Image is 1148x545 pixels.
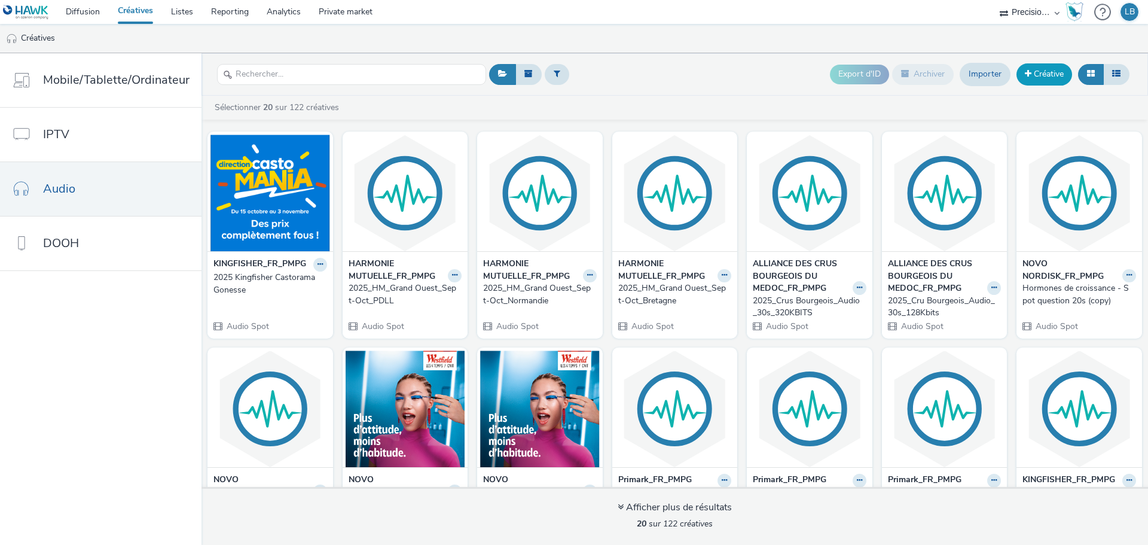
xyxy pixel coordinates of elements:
span: sur 122 créatives [637,518,713,529]
strong: NOVO NORDISK_FR_PMPG [349,474,445,498]
strong: ALLIANCE DES CRUS BOURGEOIS DU MEDOC_FR_PMPG [753,258,850,294]
span: Audio Spot [765,321,808,332]
div: 2025_Cru Bourgeois_Audio_30s_128Kbits [888,295,997,319]
strong: NOVO NORDISK_FR_PMPG [1022,258,1119,282]
div: 2025 Kingfisher Castorama Gonesse [213,272,322,296]
strong: Primark_FR_PMPG [888,474,961,488]
strong: ALLIANCE DES CRUS BOURGEOIS DU MEDOC_FR_PMPG [888,258,985,294]
div: 2025_HM_Grand Ouest_Sept-Oct_Normandie [483,282,592,307]
a: 2025_Cru Bourgeois_Audio_30s_128Kbits [888,295,1002,319]
img: audio [6,33,18,45]
strong: Primark_FR_PMPG [618,474,692,488]
span: Audio Spot [1034,321,1078,332]
div: LB [1125,3,1135,21]
img: 2025_Crus Bourgeois_Audio_30s_320KBITS visual [750,135,869,251]
a: Importer [960,63,1010,86]
strong: 20 [263,102,273,113]
div: 2025_Crus Bourgeois_Audio_30s_320KBITS [753,295,862,319]
img: Hormones de croissance - Spot Grandir 20s (copy) visual [210,351,330,467]
div: 2025_HM_Grand Ouest_Sept-Oct_Bretagne [618,282,727,307]
strong: KINGFISHER_FR_PMPG [213,258,306,272]
a: 2025 Kingfisher Castorama Gonesse [213,272,327,296]
button: Liste [1103,64,1129,84]
button: Grille [1078,64,1104,84]
button: Export d'ID [830,65,889,84]
strong: 20 [637,518,646,529]
span: IPTV [43,126,69,143]
a: 2025_HM_Grand Ouest_Sept-Oct_Normandie [483,282,597,307]
div: Hormones de croissance - Spot question 20s (copy) [1022,282,1131,307]
img: Hormones de croissance - Spot question 20s visual [480,351,600,467]
img: 2025_Audio20s_Ouverture Primark Montpellier visual [885,351,1004,467]
strong: HARMONIE MUTUELLE_FR_PMPG [618,258,715,282]
span: Mobile/Tablette/Ordinateur [43,71,190,89]
strong: Primark_FR_PMPG [753,474,826,488]
input: Rechercher... [217,64,486,85]
img: 2025_HM_Grand Ouest_Sept-Oct_Bretagne visual [615,135,735,251]
span: Audio Spot [361,321,404,332]
img: Hormones de croissance - Spot question 20s (copy) visual [1019,135,1139,251]
span: Audio Spot [495,321,539,332]
img: Hawk Academy [1065,2,1083,22]
img: 2025_HM_Grand Ouest_Sept-Oct_Normandie visual [480,135,600,251]
img: Hormones de croissance - Spot Grandir 20s visual [346,351,465,467]
strong: NOVO NORDISK_FR_PMPG [483,474,580,498]
img: 2025 Kingfisher Castorama Gonesse visual [210,135,330,251]
span: Audio Spot [630,321,674,332]
button: Archiver [892,64,954,84]
img: undefined Logo [3,5,49,20]
strong: HARMONIE MUTUELLE_FR_PMPG [483,258,580,282]
img: 2025_Cru Bourgeois_Audio_30s_128Kbits visual [885,135,1004,251]
span: Audio Spot [900,321,944,332]
span: Audio [43,180,75,197]
span: Audio Spot [225,321,269,332]
a: 2025_HM_Grand Ouest_Sept-Oct_Bretagne [618,282,732,307]
strong: KINGFISHER_FR_PMPG [1022,474,1115,488]
div: Afficher plus de résultats [618,501,732,514]
div: 2025_HM_Grand Ouest_Sept-Oct_PDLL [349,282,457,307]
a: Créative [1016,63,1072,85]
img: 2025_Audio20s_Ouverture Primark Caen visual [750,351,869,467]
img: 2025_Audio20s_Post-Ouverture Primark Caen visual [615,351,735,467]
strong: HARMONIE MUTUELLE_FR_PMPG [349,258,445,282]
strong: NOVO NORDISK_FR_PMPG [213,474,310,498]
img: AE_2025_KINGFISHER_FR_Castorama Gonesse_Créa_1 (copy) visual [1019,351,1139,467]
a: Sélectionner sur 122 créatives [213,102,344,113]
img: 2025_HM_Grand Ouest_Sept-Oct_PDLL visual [346,135,465,251]
a: 2025_Crus Bourgeois_Audio_30s_320KBITS [753,295,866,319]
a: 2025_HM_Grand Ouest_Sept-Oct_PDLL [349,282,462,307]
a: Hormones de croissance - Spot question 20s (copy) [1022,282,1136,307]
span: DOOH [43,235,79,252]
a: Hawk Academy [1065,2,1088,22]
